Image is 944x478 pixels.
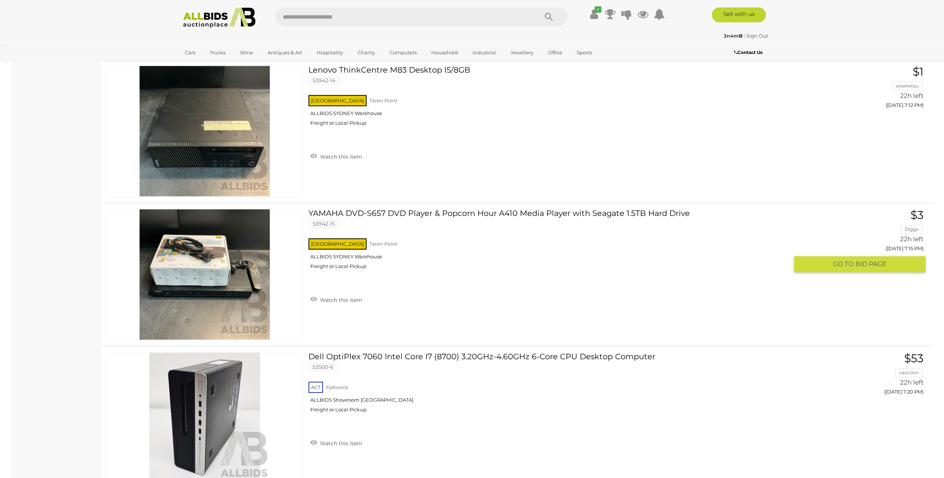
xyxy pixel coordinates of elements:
b: Contact Us [734,50,762,55]
a: Dell OptiPlex 7060 Intel Core I7 (8700) 3.20GHz-4.60GHz 6-Core CPU Desktop Computer 53500-6 ACT F... [314,352,788,418]
a: Watch this item [308,294,364,305]
a: 3n4m [724,33,744,39]
a: Charity [353,47,380,59]
a: Watch this item [308,437,364,448]
a: ✔ [588,7,599,21]
span: $1 [913,65,924,79]
span: Watch this item [318,153,362,160]
a: $53 cauction 22h left ([DATE] 7:20 PM) [800,352,925,399]
a: Household [426,47,463,59]
a: Trucks [205,47,230,59]
a: Cars [180,47,200,59]
span: $53 [904,351,924,365]
a: Sell with us [712,7,766,22]
span: $3 [911,208,924,222]
a: Contact Us [734,48,764,57]
i: ✔ [595,6,601,13]
a: Industrial [468,47,501,59]
a: Wine [235,47,258,59]
a: Antiques & Art [263,47,307,59]
span: Watch this item [318,440,362,447]
strong: 3n4m [724,33,743,39]
a: Office [543,47,567,59]
a: Hospitality [312,47,348,59]
a: Sports [572,47,597,59]
a: Sign Out [746,33,768,39]
a: Computers [385,47,422,59]
img: 53942-15a.jpeg [140,209,270,340]
button: GO TOBID PAGE [794,256,925,272]
img: 53942-14a.jpeg [140,66,270,196]
a: Lenovo ThinkCentre M83 Desktop I5/8GB 53942-14 [GEOGRAPHIC_DATA] Taren Point ALLBIDS SYDNEY Wareh... [314,66,788,132]
a: Jewellery [506,47,538,59]
a: [GEOGRAPHIC_DATA] [180,59,243,71]
a: $3 Diggo 22h left ([DATE] 7:15 PM) GO TOBID PAGE [800,209,925,273]
img: Allbids.com.au [179,7,260,28]
span: | [744,33,745,39]
span: Watch this item [318,297,362,303]
a: $1 wisenetau 22h left ([DATE] 7:12 PM) [800,66,925,112]
a: Watch this item [308,150,364,162]
button: Search [530,7,567,26]
span: GO TO [833,260,855,268]
span: BID PAGE [855,260,886,268]
a: YAMAHA DVD-S657 DVD Player & Popcorn Hour A410 Media Player with Seagate 1.5TB Hard Drive 53942-1... [314,209,788,275]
